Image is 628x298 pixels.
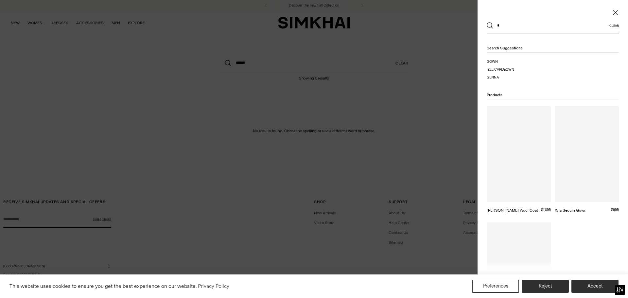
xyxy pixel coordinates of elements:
[487,75,489,79] mark: g
[487,75,551,80] a: genna
[612,9,619,16] button: Close
[609,24,619,27] button: Clear
[487,207,538,213] div: [PERSON_NAME] Wool Coat
[489,75,499,79] span: enna
[503,67,506,72] mark: g
[487,60,489,64] mark: g
[506,67,514,72] span: own
[487,67,503,72] span: izel cape
[571,280,619,293] button: Accept
[541,208,551,212] span: $1,095
[611,208,619,212] span: $995
[197,281,230,291] a: Privacy Policy (opens in a new tab)
[489,60,498,64] span: own
[472,280,519,293] button: Preferences
[487,46,523,50] span: Search suggestions
[487,22,493,29] button: Search
[493,18,609,33] input: What are you looking for?
[555,106,619,213] a: Xyla Sequin Gown Xyla Sequin Gown $995
[487,106,551,213] a: Gianni Embellished Wool Coat [PERSON_NAME] Wool Coat $1,095
[9,283,197,289] span: This website uses cookies to ensure you get the best experience on our website.
[555,207,586,213] div: Xyla Sequin Gown
[487,59,551,64] a: gown
[487,93,502,97] span: Products
[487,67,551,72] a: izel cape gown
[522,280,569,293] button: Reject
